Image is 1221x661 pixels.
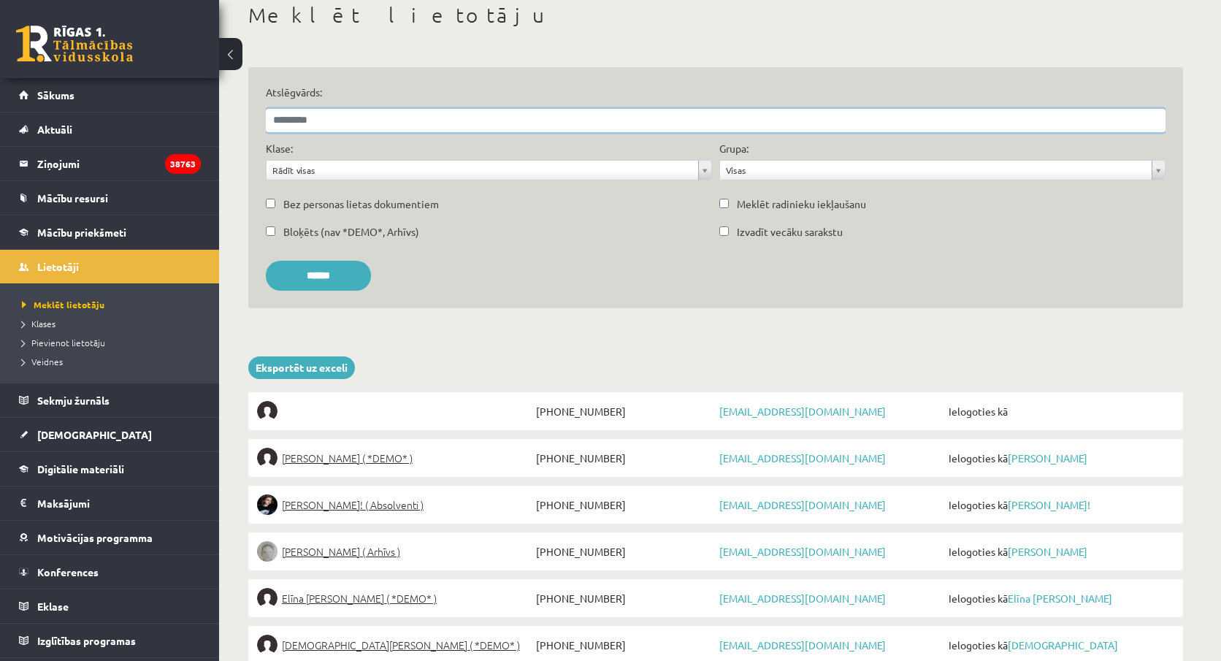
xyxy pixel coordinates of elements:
[1008,451,1087,465] a: [PERSON_NAME]
[22,298,204,311] a: Meklēt lietotāju
[282,494,424,515] span: [PERSON_NAME]! ( Absolventi )
[532,401,716,421] span: [PHONE_NUMBER]
[37,462,124,475] span: Digitālie materiāli
[282,541,400,562] span: [PERSON_NAME] ( Arhīvs )
[37,600,69,613] span: Eklase
[19,555,201,589] a: Konferences
[257,588,532,608] a: Elīna [PERSON_NAME] ( *DEMO* )
[19,78,201,112] a: Sākums
[257,494,532,515] a: [PERSON_NAME]! ( Absolventi )
[19,452,201,486] a: Digitālie materiāli
[19,589,201,623] a: Eklase
[719,498,886,511] a: [EMAIL_ADDRESS][DOMAIN_NAME]
[19,112,201,146] a: Aktuāli
[165,154,201,174] i: 38763
[19,250,201,283] a: Lietotāji
[19,215,201,249] a: Mācību priekšmeti
[283,196,439,212] label: Bez personas lietas dokumentiem
[266,85,1165,100] label: Atslēgvārds:
[266,141,293,156] label: Klase:
[257,448,277,468] img: Elīna Elizabete Ancveriņa
[945,401,1174,421] span: Ielogoties kā
[267,161,711,180] a: Rādīt visas
[19,418,201,451] a: [DEMOGRAPHIC_DATA]
[737,224,843,240] label: Izvadīt vecāku sarakstu
[282,588,437,608] span: Elīna [PERSON_NAME] ( *DEMO* )
[22,355,204,368] a: Veidnes
[37,123,72,136] span: Aktuāli
[257,541,532,562] a: [PERSON_NAME] ( Arhīvs )
[719,638,886,652] a: [EMAIL_ADDRESS][DOMAIN_NAME]
[37,486,201,520] legend: Maksājumi
[22,318,55,329] span: Klases
[37,147,201,180] legend: Ziņojumi
[37,394,110,407] span: Sekmju žurnāls
[22,299,104,310] span: Meklēt lietotāju
[257,588,277,608] img: Elīna Jolanta Bunce
[272,161,692,180] span: Rādīt visas
[1008,498,1090,511] a: [PERSON_NAME]!
[19,181,201,215] a: Mācību resursi
[945,448,1174,468] span: Ielogoties kā
[1008,545,1087,558] a: [PERSON_NAME]
[37,260,79,273] span: Lietotāji
[282,635,520,655] span: [DEMOGRAPHIC_DATA][PERSON_NAME] ( *DEMO* )
[945,541,1174,562] span: Ielogoties kā
[19,624,201,657] a: Izglītības programas
[37,88,74,102] span: Sākums
[248,3,1183,28] h1: Meklēt lietotāju
[532,588,716,608] span: [PHONE_NUMBER]
[1008,592,1112,605] a: Elīna [PERSON_NAME]
[37,634,136,647] span: Izglītības programas
[37,428,152,441] span: [DEMOGRAPHIC_DATA]
[945,588,1174,608] span: Ielogoties kā
[257,541,277,562] img: Lelde Braune
[16,26,133,62] a: Rīgas 1. Tālmācības vidusskola
[19,147,201,180] a: Ziņojumi38763
[22,337,105,348] span: Pievienot lietotāju
[532,635,716,655] span: [PHONE_NUMBER]
[19,383,201,417] a: Sekmju žurnāls
[282,448,413,468] span: [PERSON_NAME] ( *DEMO* )
[22,317,204,330] a: Klases
[726,161,1146,180] span: Visas
[532,494,716,515] span: [PHONE_NUMBER]
[945,494,1174,515] span: Ielogoties kā
[257,448,532,468] a: [PERSON_NAME] ( *DEMO* )
[719,545,886,558] a: [EMAIL_ADDRESS][DOMAIN_NAME]
[719,451,886,465] a: [EMAIL_ADDRESS][DOMAIN_NAME]
[22,336,204,349] a: Pievienot lietotāju
[37,531,153,544] span: Motivācijas programma
[257,635,532,655] a: [DEMOGRAPHIC_DATA][PERSON_NAME] ( *DEMO* )
[22,356,63,367] span: Veidnes
[532,541,716,562] span: [PHONE_NUMBER]
[257,635,277,655] img: Krista Kristiāna Dumbre
[719,141,749,156] label: Grupa:
[248,356,355,379] a: Eksportēt uz exceli
[283,224,419,240] label: Bloķēts (nav *DEMO*, Arhīvs)
[257,494,277,515] img: Sofija Anrio-Karlauska!
[37,191,108,205] span: Mācību resursi
[19,521,201,554] a: Motivācijas programma
[719,405,886,418] a: [EMAIL_ADDRESS][DOMAIN_NAME]
[720,161,1165,180] a: Visas
[719,592,886,605] a: [EMAIL_ADDRESS][DOMAIN_NAME]
[19,486,201,520] a: Maksājumi
[737,196,866,212] label: Meklēt radinieku iekļaušanu
[37,565,99,578] span: Konferences
[37,226,126,239] span: Mācību priekšmeti
[532,448,716,468] span: [PHONE_NUMBER]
